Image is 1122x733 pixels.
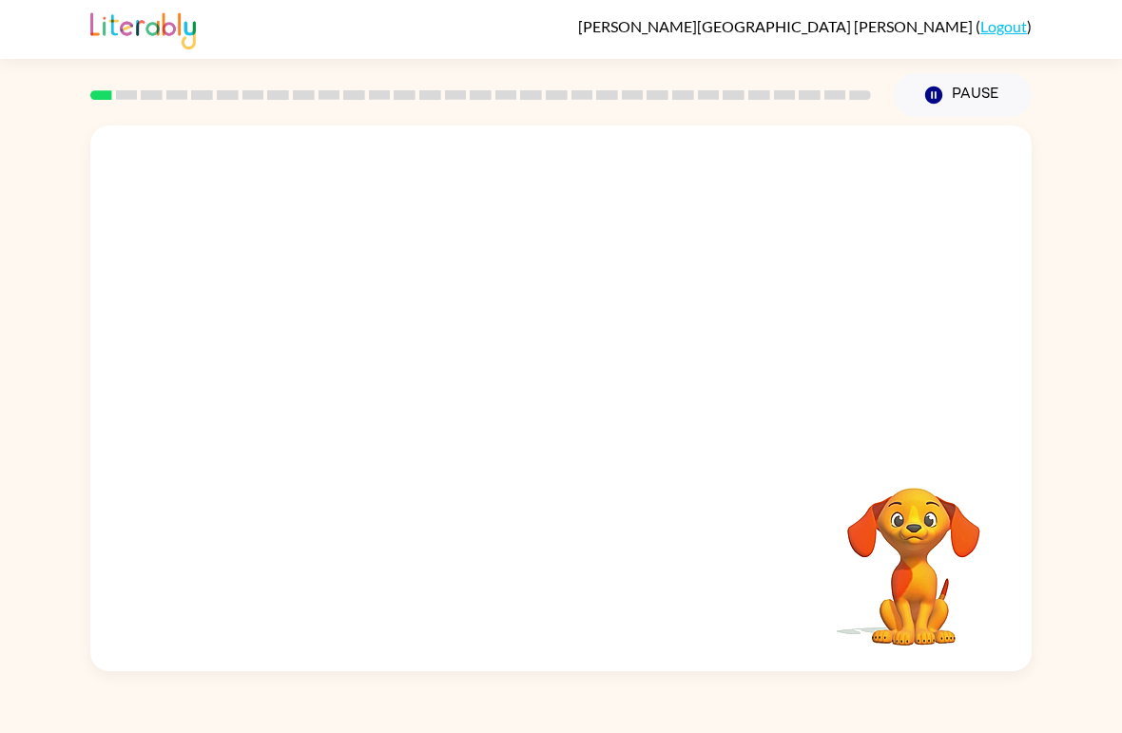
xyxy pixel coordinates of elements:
div: ( ) [578,17,1032,35]
img: Literably [90,8,196,49]
button: Pause [894,73,1032,117]
a: Logout [980,17,1027,35]
span: [PERSON_NAME][GEOGRAPHIC_DATA] [PERSON_NAME] [578,17,976,35]
video: Your browser must support playing .mp4 files to use Literably. Please try using another browser. [819,458,1009,648]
